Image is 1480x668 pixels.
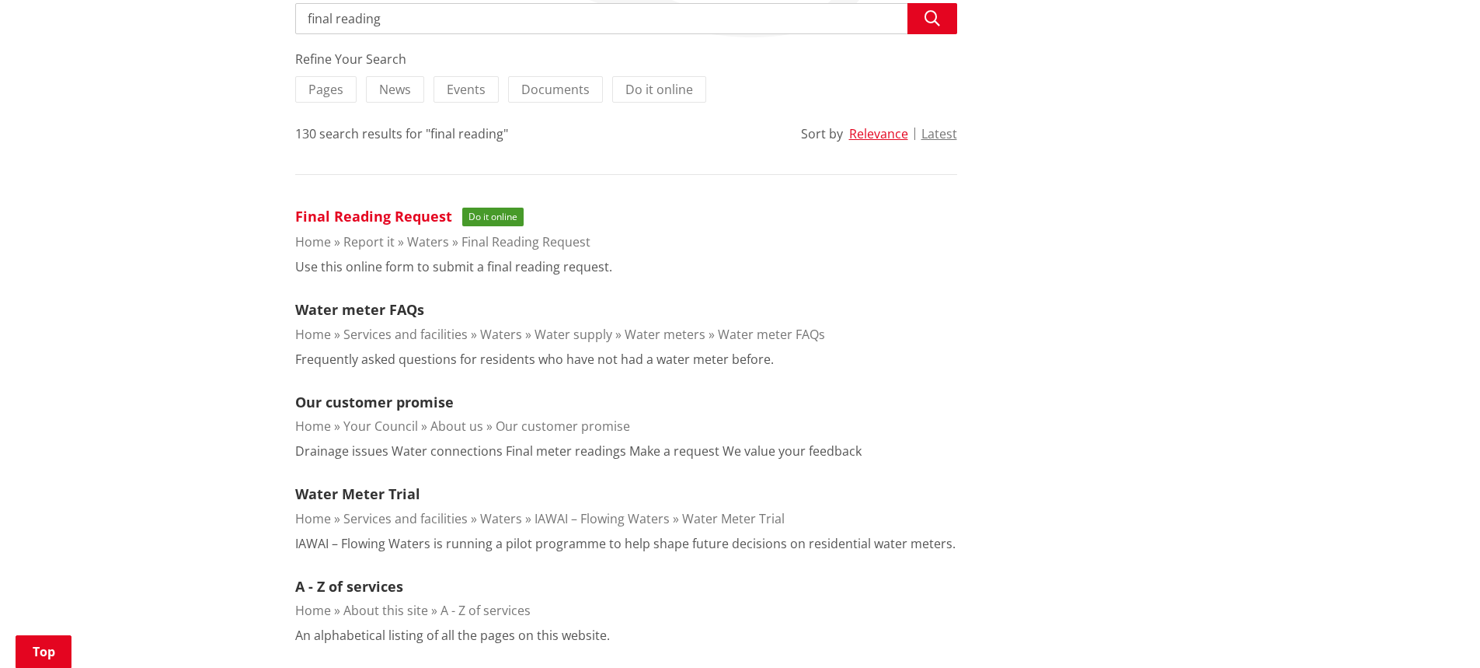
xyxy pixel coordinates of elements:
[379,81,411,98] span: News
[625,326,705,343] a: Water meters
[295,510,331,527] a: Home
[308,81,343,98] span: Pages
[295,626,610,645] p: An alphabetical listing of all the pages on this website.
[343,233,395,250] a: Report it
[295,602,331,619] a: Home
[295,50,957,68] div: Refine Your Search
[295,534,956,553] p: IAWAI – Flowing Waters is running a pilot programme to help shape future decisions on residential...
[295,3,957,34] input: Search input
[343,510,468,527] a: Services and facilities
[521,81,590,98] span: Documents
[496,418,630,435] a: Our customer promise
[462,208,524,226] span: Do it online
[535,510,670,527] a: IAWAI – Flowing Waters
[16,635,71,668] a: Top
[295,257,612,276] p: Use this online form to submit a final reading request.
[295,418,331,435] a: Home
[295,350,774,369] p: Frequently asked questions for residents who have not had a water meter before.
[430,418,483,435] a: About us
[1409,603,1464,659] iframe: Messenger Launcher
[441,602,531,619] a: A - Z of services
[535,326,612,343] a: Water supply
[718,326,825,343] a: Water meter FAQs
[295,484,420,503] a: Water Meter Trial
[461,233,590,250] a: Final Reading Request
[295,442,862,460] p: Drainage issues Water connections Final meter readings Make a request We value your feedback
[343,326,468,343] a: Services and facilities
[849,127,908,141] button: Relevance
[625,81,693,98] span: Do it online
[295,326,331,343] a: Home
[343,418,418,435] a: Your Council
[682,510,785,527] a: Water Meter Trial
[295,393,454,411] a: Our customer promise
[295,300,424,319] a: Water meter FAQs
[480,510,522,527] a: Waters
[480,326,522,343] a: Waters
[295,577,403,596] a: A - Z of services
[295,207,452,226] a: Final Reading Request
[447,81,486,98] span: Events
[407,233,449,250] a: Waters
[295,124,508,143] div: 130 search results for "final reading"
[295,233,331,250] a: Home
[801,124,843,143] div: Sort by
[921,127,957,141] button: Latest
[343,602,428,619] a: About this site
